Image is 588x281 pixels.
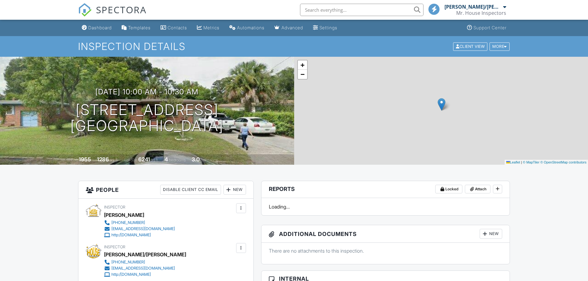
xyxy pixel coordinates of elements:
a: [PHONE_NUMBER] [104,220,175,226]
div: 4 [165,156,168,163]
span: sq. ft. [110,158,119,162]
a: http:/[DOMAIN_NAME] [104,271,181,278]
div: Metrics [203,25,219,30]
div: Templates [128,25,151,30]
a: Settings [311,22,340,34]
div: Settings [319,25,337,30]
a: Client View [452,44,489,48]
div: http:/[DOMAIN_NAME] [111,233,151,238]
a: [EMAIL_ADDRESS][DOMAIN_NAME] [104,265,181,271]
img: The Best Home Inspection Software - Spectora [78,3,92,17]
a: SPECTORA [78,8,147,21]
a: Leaflet [506,160,520,164]
h1: [STREET_ADDRESS] [GEOGRAPHIC_DATA] [70,102,223,134]
div: [PHONE_NUMBER] [111,260,145,265]
a: Zoom out [298,70,307,79]
a: Automations (Basic) [227,22,267,34]
a: Metrics [194,22,222,34]
div: Automations [237,25,265,30]
span: − [300,70,304,78]
span: Built [71,158,78,162]
div: Contacts [168,25,187,30]
div: 1955 [79,156,91,163]
div: [PERSON_NAME] [104,210,144,220]
a: [EMAIL_ADDRESS][DOMAIN_NAME] [104,226,175,232]
div: Advanced [281,25,303,30]
a: http:/[DOMAIN_NAME] [104,232,175,238]
div: New [480,229,502,239]
img: Marker [438,98,445,111]
div: [EMAIL_ADDRESS][DOMAIN_NAME] [111,266,175,271]
span: SPECTORA [96,3,147,16]
a: © MapTiler [523,160,540,164]
div: [PERSON_NAME]/[PERSON_NAME] [444,4,502,10]
input: Search everything... [300,4,423,16]
div: 3.0 [192,156,200,163]
span: + [300,61,304,69]
div: Dashboard [88,25,112,30]
span: bedrooms [169,158,186,162]
div: http:/[DOMAIN_NAME] [111,272,151,277]
h3: Additional Documents [261,225,510,243]
a: Contacts [158,22,190,34]
div: 1286 [97,156,109,163]
span: Inspector [104,205,125,209]
span: Inspector [104,245,125,249]
a: Support Center [465,22,509,34]
a: Advanced [272,22,306,34]
div: Disable Client CC Email [160,185,221,195]
h3: [DATE] 10:00 am - 10:30 am [95,88,198,96]
h1: Inspection Details [78,41,510,52]
div: Support Center [473,25,507,30]
a: [PHONE_NUMBER] [104,259,181,265]
a: Zoom in [298,60,307,70]
div: Client View [453,42,487,51]
div: [PHONE_NUMBER] [111,220,145,225]
a: Dashboard [79,22,114,34]
div: Mr. House Inspectors [456,10,506,16]
span: | [521,160,522,164]
div: More [490,42,510,51]
a: © OpenStreetMap contributors [540,160,586,164]
a: Templates [119,22,153,34]
div: New [223,185,246,195]
span: bathrooms [201,158,218,162]
h3: People [78,181,253,199]
span: sq.ft. [151,158,159,162]
span: Lot Size [124,158,137,162]
div: [EMAIL_ADDRESS][DOMAIN_NAME] [111,226,175,231]
div: [PERSON_NAME]/[PERSON_NAME] [104,250,186,259]
p: There are no attachments to this inspection. [269,247,503,254]
div: 6241 [138,156,150,163]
